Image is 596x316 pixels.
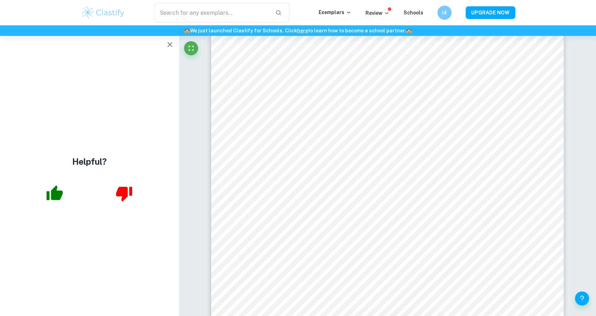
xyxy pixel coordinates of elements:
h4: Helpful? [72,155,107,168]
span: 🏫 [406,28,412,33]
button: Fullscreen [184,41,198,55]
p: Exemplars [319,8,351,16]
span: 🏫 [184,28,190,33]
a: Schools [404,10,423,15]
h6: I4 [440,9,448,17]
button: Help and Feedback [575,291,589,305]
a: here [297,28,308,33]
button: UPGRADE NOW [466,6,515,19]
img: Clastify logo [81,6,126,20]
p: Review [365,9,389,17]
input: Search for any exemplars... [155,3,270,23]
h6: We just launched Clastify for Schools. Click to learn how to become a school partner. [1,27,595,34]
button: I4 [437,6,451,20]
